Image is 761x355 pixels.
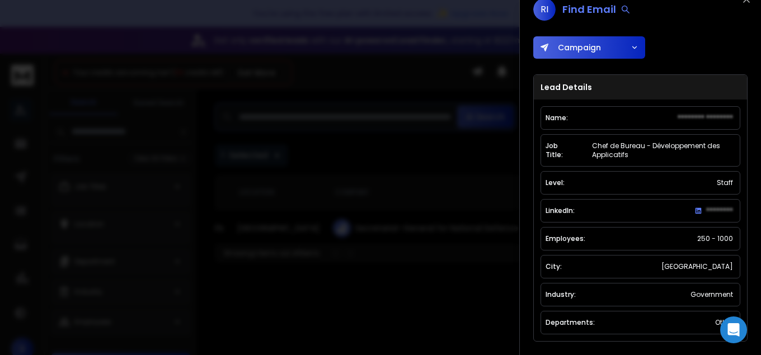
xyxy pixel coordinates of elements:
[553,42,601,53] span: Campaign
[546,318,595,327] p: Departments:
[695,232,735,245] div: 250 - 1000
[546,113,568,122] p: Name:
[546,290,576,299] p: Industry:
[590,139,735,162] div: Chef de Bureau - Développement des Applicatifs
[546,141,572,159] p: Job Title:
[546,206,575,215] p: LinkedIn:
[562,2,631,17] div: Find Email
[688,288,735,301] div: Government
[534,75,747,100] h3: Lead Details
[715,176,735,190] div: Staff
[659,260,735,273] div: [GEOGRAPHIC_DATA]
[713,316,735,329] div: Other
[546,262,562,271] p: City:
[720,316,747,343] div: Open Intercom Messenger
[546,234,585,243] p: Employees:
[546,178,565,187] p: Level:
